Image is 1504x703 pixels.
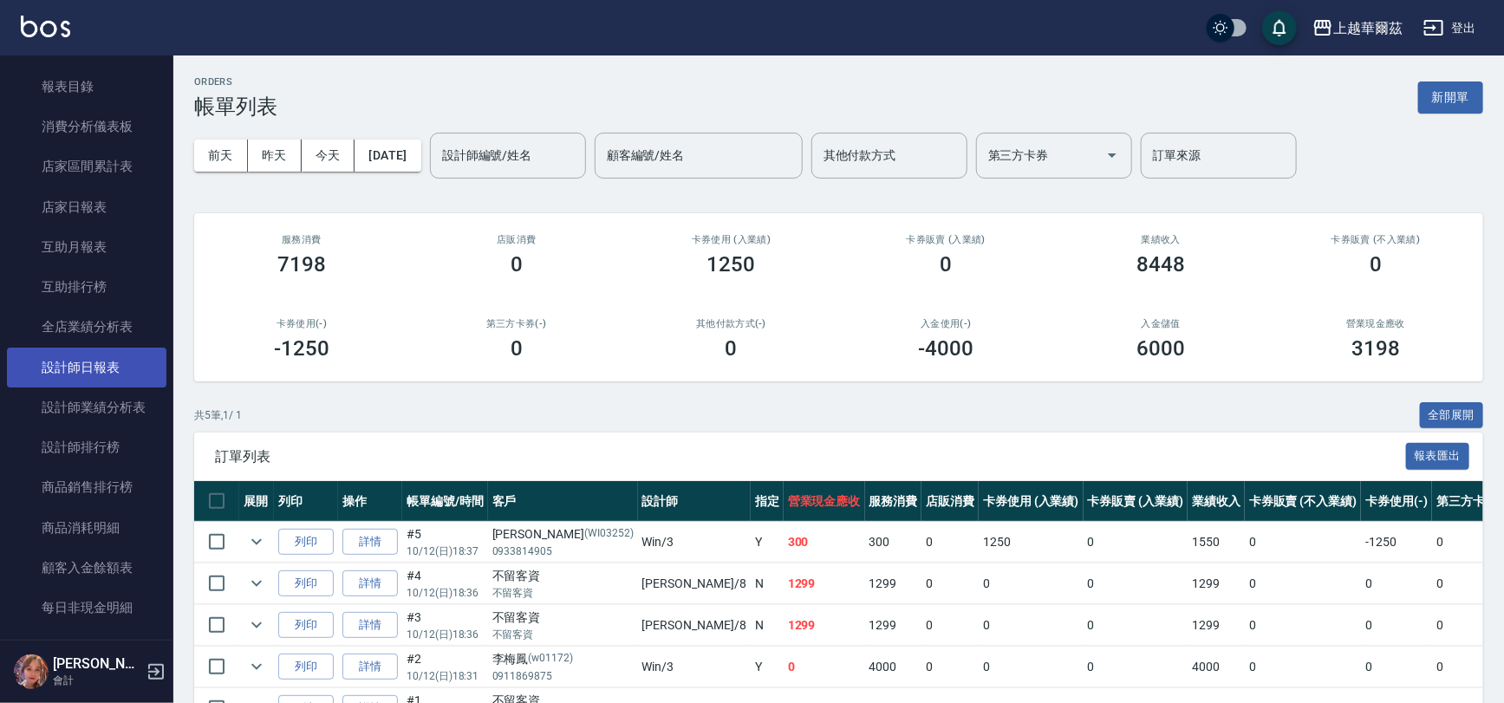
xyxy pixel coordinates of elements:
[407,627,484,642] p: 10/12 (日) 18:36
[979,522,1084,563] td: 1250
[1361,647,1432,687] td: 0
[492,609,634,627] div: 不留客資
[7,187,166,227] a: 店家日報表
[402,481,488,522] th: 帳單編號/時間
[784,647,865,687] td: 0
[784,481,865,522] th: 營業現金應收
[1245,605,1361,646] td: 0
[21,16,70,37] img: Logo
[244,570,270,596] button: expand row
[638,605,751,646] td: [PERSON_NAME] /8
[342,529,398,556] a: 詳情
[1245,563,1361,604] td: 0
[1245,647,1361,687] td: 0
[784,522,865,563] td: 300
[584,525,634,544] p: (WI03252)
[53,673,141,688] p: 會計
[511,336,523,361] h3: 0
[940,252,952,277] h3: 0
[1333,17,1403,39] div: 上越華爾茲
[1084,563,1188,604] td: 0
[7,508,166,548] a: 商品消耗明細
[979,605,1084,646] td: 0
[244,612,270,638] button: expand row
[492,627,634,642] p: 不留客資
[53,655,141,673] h5: [PERSON_NAME]
[1188,647,1245,687] td: 4000
[1084,522,1188,563] td: 0
[1361,563,1432,604] td: 0
[402,522,488,563] td: #5
[7,628,166,667] a: 每日收支明細
[1084,605,1188,646] td: 0
[1351,336,1400,361] h3: 3198
[1084,647,1188,687] td: 0
[7,307,166,347] a: 全店業績分析表
[302,140,355,172] button: 今天
[215,318,388,329] h2: 卡券使用(-)
[726,336,738,361] h3: 0
[277,252,326,277] h3: 7198
[1406,443,1470,470] button: 報表匯出
[244,529,270,555] button: expand row
[488,481,638,522] th: 客戶
[407,668,484,684] p: 10/12 (日) 18:31
[638,563,751,604] td: [PERSON_NAME] /8
[511,252,523,277] h3: 0
[7,146,166,186] a: 店家區間累計表
[707,252,756,277] h3: 1250
[278,529,334,556] button: 列印
[244,654,270,680] button: expand row
[784,605,865,646] td: 1299
[1361,481,1432,522] th: 卡券使用(-)
[865,522,922,563] td: 300
[1245,481,1361,522] th: 卡券販賣 (不入業績)
[1420,402,1484,429] button: 全部展開
[338,481,402,522] th: 操作
[1418,88,1483,105] a: 新開單
[919,336,974,361] h3: -4000
[1188,522,1245,563] td: 1550
[492,650,634,668] div: 李梅鳳
[7,548,166,588] a: 顧客入金餘額表
[278,654,334,680] button: 列印
[1074,234,1247,245] h2: 業績收入
[7,427,166,467] a: 設計師排行榜
[274,481,338,522] th: 列印
[342,654,398,680] a: 詳情
[645,318,818,329] h2: 其他付款方式(-)
[239,481,274,522] th: 展開
[1361,522,1432,563] td: -1250
[342,570,398,597] a: 詳情
[402,647,488,687] td: #2
[492,668,634,684] p: 0911869875
[7,107,166,146] a: 消費分析儀表板
[638,481,751,522] th: 設計師
[638,522,751,563] td: Win /3
[751,563,784,604] td: N
[529,650,574,668] p: (w01172)
[1406,447,1470,464] a: 報表匯出
[1361,605,1432,646] td: 0
[407,544,484,559] p: 10/12 (日) 18:37
[407,585,484,601] p: 10/12 (日) 18:36
[7,267,166,307] a: 互助排行榜
[1289,318,1462,329] h2: 營業現金應收
[1188,481,1245,522] th: 業績收入
[194,94,277,119] h3: 帳單列表
[1262,10,1297,45] button: save
[921,647,979,687] td: 0
[215,448,1406,465] span: 訂單列表
[7,67,166,107] a: 報表目錄
[194,140,248,172] button: 前天
[1370,252,1382,277] h3: 0
[1136,252,1185,277] h3: 8448
[1098,141,1126,169] button: Open
[1136,336,1185,361] h3: 6000
[7,467,166,507] a: 商品銷售排行榜
[7,588,166,628] a: 每日非現金明細
[979,563,1084,604] td: 0
[430,318,603,329] h2: 第三方卡券(-)
[430,234,603,245] h2: 店販消費
[1084,481,1188,522] th: 卡券販賣 (入業績)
